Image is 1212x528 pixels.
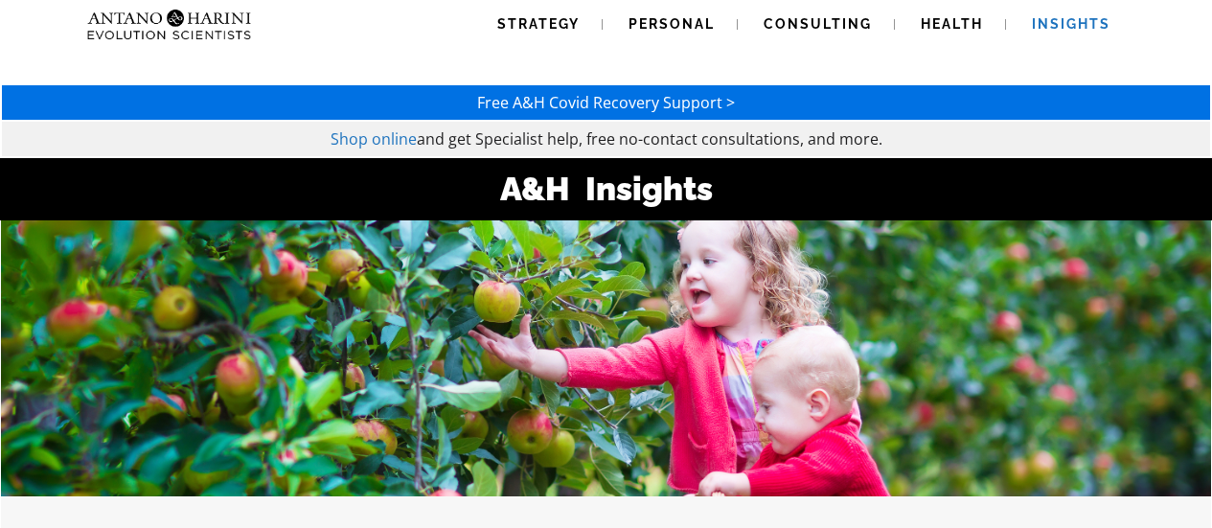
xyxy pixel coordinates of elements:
a: Shop online [331,128,417,149]
span: Strategy [497,16,580,32]
span: Consulting [764,16,872,32]
a: Free A&H Covid Recovery Support > [477,92,735,113]
strong: A&H Insights [500,170,713,208]
span: Health [921,16,983,32]
span: Insights [1032,16,1110,32]
span: Personal [629,16,715,32]
span: and get Specialist help, free no-contact consultations, and more. [417,128,882,149]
